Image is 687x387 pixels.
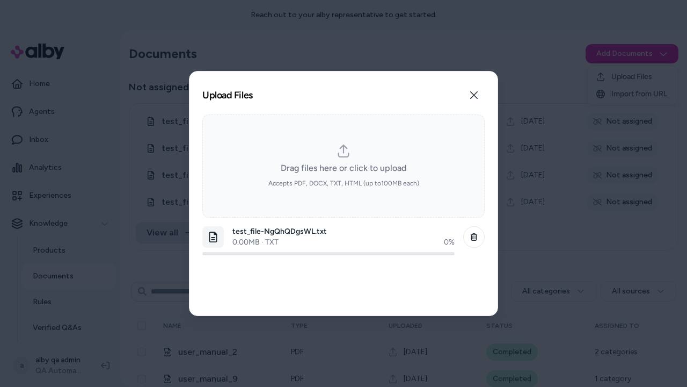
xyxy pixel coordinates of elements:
p: 0.00 MB · TXT [232,237,279,248]
ol: dropzone-file-list [202,222,485,303]
span: Accepts PDF, DOCX, TXT, HTML (up to 100 MB each) [268,179,419,188]
h2: Upload Files [202,90,253,100]
div: 0 % [444,237,455,248]
p: test_file-NgQhQDgsWL.txt [232,226,455,237]
span: Drag files here or click to upload [281,162,406,175]
li: dropzone-file-list-item [202,222,485,260]
div: dropzone [202,114,485,218]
